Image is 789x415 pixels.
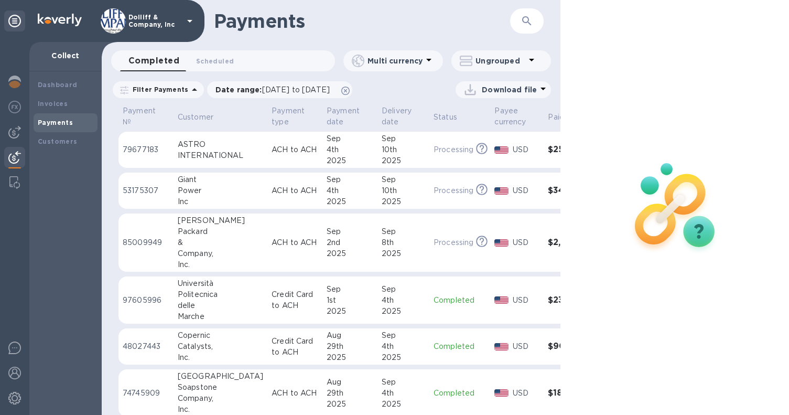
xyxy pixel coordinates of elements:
[178,112,227,123] span: Customer
[214,10,510,32] h1: Payments
[178,300,263,311] div: delle
[38,81,78,89] b: Dashboard
[382,352,425,363] div: 2025
[178,289,263,300] div: Politecnica
[38,137,78,145] b: Customers
[178,112,213,123] p: Customer
[128,54,179,68] span: Completed
[434,341,486,352] p: Completed
[272,388,318,399] p: ACH to ACH
[178,393,263,404] div: Company,
[272,105,318,127] span: Payment type
[327,284,373,295] div: Sep
[178,341,263,352] div: Catalysts,
[434,295,486,306] p: Completed
[327,330,373,341] div: Aug
[178,278,263,289] div: Università
[494,239,509,247] img: USD
[382,105,425,127] span: Delivery date
[123,341,169,352] p: 48027443
[272,237,318,248] p: ACH to ACH
[434,185,473,196] p: Processing
[38,100,68,108] b: Invoices
[513,237,539,248] p: USD
[382,399,425,410] div: 2025
[123,144,169,155] p: 79677183
[434,112,457,123] p: Status
[327,105,373,127] span: Payment date
[382,248,425,259] div: 2025
[123,185,169,196] p: 53175307
[382,196,425,207] div: 2025
[494,343,509,350] img: USD
[178,237,263,248] div: &
[434,144,473,155] p: Processing
[327,377,373,388] div: Aug
[513,295,539,306] p: USD
[382,155,425,166] div: 2025
[128,85,188,94] p: Filter Payments
[382,185,425,196] div: 10th
[434,237,473,248] p: Processing
[327,185,373,196] div: 4th
[178,150,263,161] div: INTERNATIONAL
[327,144,373,155] div: 4th
[38,50,93,61] p: Collect
[272,336,318,358] p: Credit Card to ACH
[382,330,425,341] div: Sep
[178,139,263,150] div: ASTRO
[368,56,423,66] p: Multi currency
[327,352,373,363] div: 2025
[123,105,169,127] span: Payment №
[38,119,73,126] b: Payments
[475,56,525,66] p: Ungrouped
[382,284,425,295] div: Sep
[178,226,263,237] div: Packard
[548,388,597,398] h3: $18,021.40
[548,342,597,352] h3: $90.85
[8,101,21,113] img: Foreign exchange
[272,144,318,155] p: ACH to ACH
[272,289,318,311] p: Credit Card to ACH
[482,84,537,95] p: Download file
[327,341,373,352] div: 29th
[178,330,263,341] div: Copernic
[123,388,169,399] p: 74745909
[548,145,597,155] h3: $250.00
[178,311,263,322] div: Marche
[382,105,412,127] p: Delivery date
[327,105,360,127] p: Payment date
[494,105,526,127] p: Payee currency
[178,352,263,363] div: Inc.
[382,341,425,352] div: 4th
[215,84,335,95] p: Date range :
[382,306,425,317] div: 2025
[382,226,425,237] div: Sep
[178,382,263,393] div: Soapstone
[494,389,509,397] img: USD
[178,185,263,196] div: Power
[382,237,425,248] div: 8th
[494,105,539,127] span: Payee currency
[494,146,509,154] img: USD
[272,105,305,127] p: Payment type
[128,14,181,28] p: Dolliff & Company, Inc
[513,185,539,196] p: USD
[327,155,373,166] div: 2025
[178,248,263,259] div: Company,
[434,388,486,399] p: Completed
[178,259,263,270] div: Inc.
[123,105,156,127] p: Payment №
[123,295,169,306] p: 97605996
[272,185,318,196] p: ACH to ACH
[4,10,25,31] div: Unpin categories
[327,295,373,306] div: 1st
[38,14,82,26] img: Logo
[548,186,597,196] h3: $34,308.40
[327,174,373,185] div: Sep
[513,144,539,155] p: USD
[382,144,425,155] div: 10th
[207,81,352,98] div: Date range:[DATE] to [DATE]
[548,112,564,123] p: Paid
[262,86,330,94] span: [DATE] to [DATE]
